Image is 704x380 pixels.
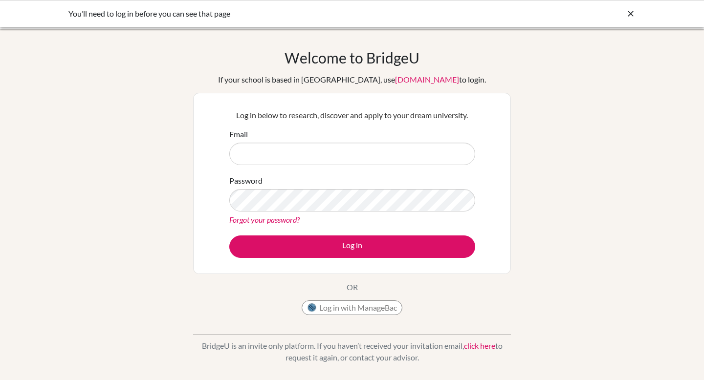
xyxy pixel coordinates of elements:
[193,340,511,363] p: BridgeU is an invite only platform. If you haven’t received your invitation email, to request it ...
[347,281,358,293] p: OR
[302,300,402,315] button: Log in with ManageBac
[395,75,459,84] a: [DOMAIN_NAME]
[229,109,475,121] p: Log in below to research, discover and apply to your dream university.
[68,8,489,20] div: You’ll need to log in before you can see that page
[229,215,300,224] a: Forgot your password?
[218,74,486,85] div: If your school is based in [GEOGRAPHIC_DATA], use to login.
[229,175,263,187] label: Password
[464,341,495,350] a: click here
[229,128,248,140] label: Email
[285,49,419,66] h1: Welcome to BridgeU
[229,235,475,258] button: Log in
